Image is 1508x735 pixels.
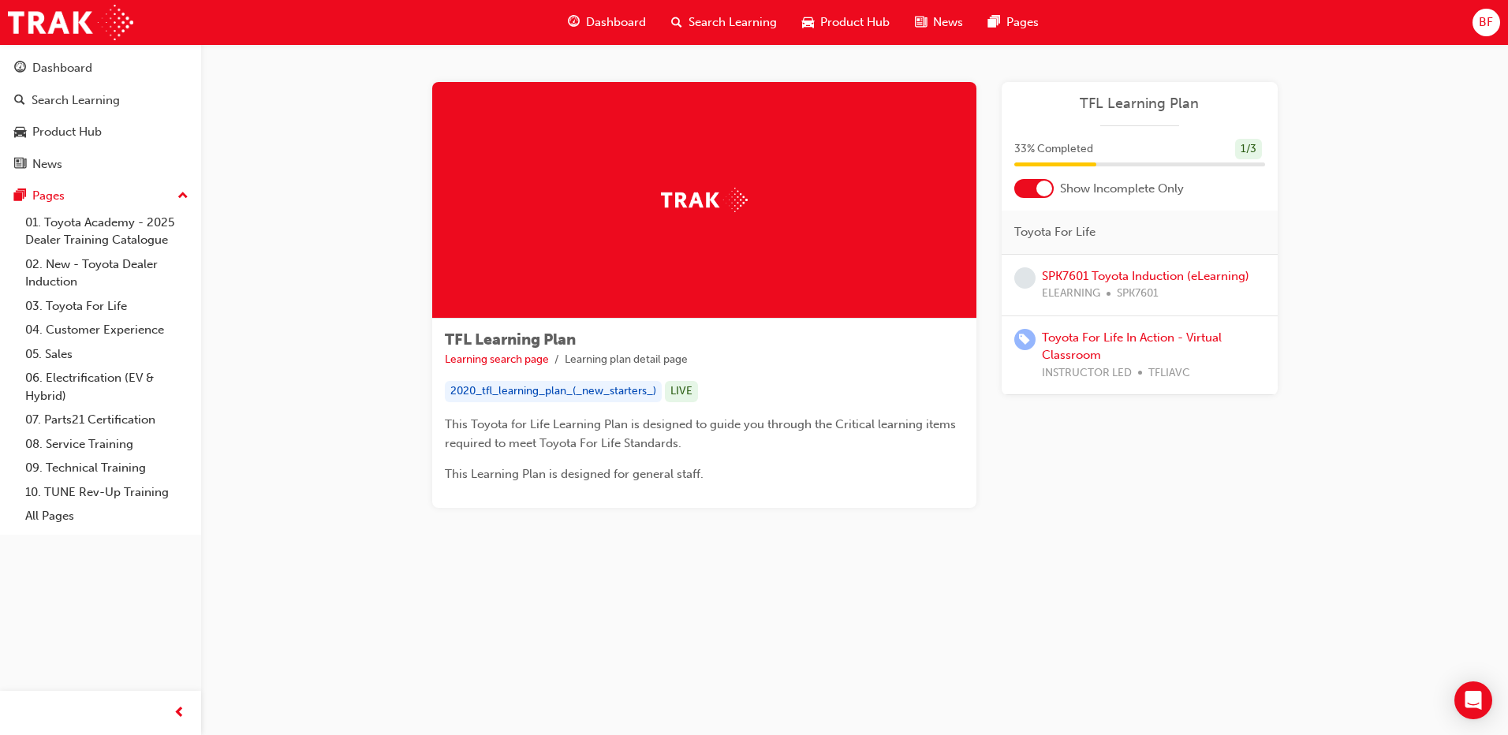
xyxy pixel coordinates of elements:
img: Trak [8,5,133,40]
a: Toyota For Life In Action - Virtual Classroom [1042,330,1222,363]
span: TFLIAVC [1148,364,1190,382]
div: Dashboard [32,59,92,77]
div: News [32,155,62,173]
span: TFL Learning Plan [445,330,576,349]
span: pages-icon [988,13,1000,32]
span: news-icon [915,13,927,32]
a: car-iconProduct Hub [789,6,902,39]
a: search-iconSearch Learning [659,6,789,39]
button: Pages [6,181,195,211]
span: news-icon [14,158,26,172]
span: search-icon [671,13,682,32]
div: Pages [32,187,65,205]
a: 01. Toyota Academy - 2025 Dealer Training Catalogue [19,211,195,252]
a: 06. Electrification (EV & Hybrid) [19,366,195,408]
a: Learning search page [445,353,549,366]
a: TFL Learning Plan [1014,95,1265,113]
span: pages-icon [14,189,26,203]
span: search-icon [14,94,25,108]
span: This Learning Plan is designed for general staff. [445,467,704,481]
a: Dashboard [6,54,195,83]
span: This Toyota for Life Learning Plan is designed to guide you through the Critical learning items r... [445,417,959,450]
a: 07. Parts21 Certification [19,408,195,432]
span: guage-icon [568,13,580,32]
span: Product Hub [820,13,890,32]
span: News [933,13,963,32]
span: ELEARNING [1042,285,1100,303]
span: BF [1479,13,1493,32]
span: Show Incomplete Only [1060,180,1184,198]
img: Trak [661,188,748,212]
a: 04. Customer Experience [19,318,195,342]
a: Product Hub [6,118,195,147]
a: Search Learning [6,86,195,115]
div: Search Learning [32,91,120,110]
a: news-iconNews [902,6,976,39]
a: 09. Technical Training [19,456,195,480]
span: learningRecordVerb_NONE-icon [1014,267,1036,289]
span: prev-icon [174,703,185,723]
a: pages-iconPages [976,6,1051,39]
a: SPK7601 Toyota Induction (eLearning) [1042,269,1249,283]
span: learningRecordVerb_ENROLL-icon [1014,329,1036,350]
button: BF [1473,9,1500,36]
a: 10. TUNE Rev-Up Training [19,480,195,505]
span: Search Learning [689,13,777,32]
span: SPK7601 [1117,285,1159,303]
span: Toyota For Life [1014,223,1096,241]
span: INSTRUCTOR LED [1042,364,1132,382]
a: 05. Sales [19,342,195,367]
a: 08. Service Training [19,432,195,457]
a: All Pages [19,504,195,528]
span: guage-icon [14,62,26,76]
span: up-icon [177,186,188,207]
a: guage-iconDashboard [555,6,659,39]
a: News [6,150,195,179]
span: Pages [1006,13,1039,32]
a: 02. New - Toyota Dealer Induction [19,252,195,294]
span: car-icon [802,13,814,32]
li: Learning plan detail page [565,351,688,369]
div: LIVE [665,381,698,402]
div: 1 / 3 [1235,139,1262,160]
a: 03. Toyota For Life [19,294,195,319]
div: Product Hub [32,123,102,141]
span: car-icon [14,125,26,140]
div: 2020_tfl_learning_plan_(_new_starters_) [445,381,662,402]
div: Open Intercom Messenger [1454,681,1492,719]
span: Dashboard [586,13,646,32]
span: 33 % Completed [1014,140,1093,159]
button: DashboardSearch LearningProduct HubNews [6,50,195,181]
